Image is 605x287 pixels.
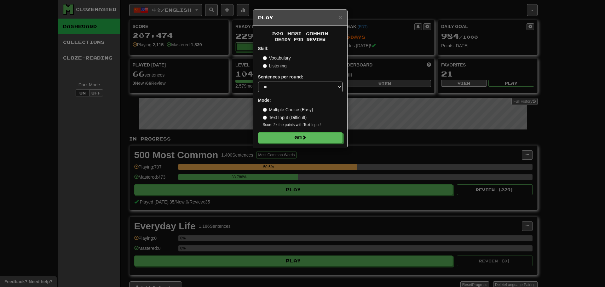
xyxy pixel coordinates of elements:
[258,74,303,80] label: Sentences per round:
[263,56,267,60] input: Vocabulary
[263,116,267,120] input: Text Input (Difficult)
[263,55,291,61] label: Vocabulary
[263,108,267,112] input: Multiple Choice (Easy)
[258,132,343,143] button: Go
[263,106,313,113] label: Multiple Choice (Easy)
[263,64,267,68] input: Listening
[272,31,328,36] span: 500 Most Common
[263,114,307,121] label: Text Input (Difficult)
[338,14,342,20] button: Close
[258,14,343,21] h5: Play
[263,122,343,128] small: Score 2x the points with Text Input !
[258,37,343,42] small: Ready for Review
[258,46,268,51] strong: Skill:
[338,14,342,21] span: ×
[263,63,287,69] label: Listening
[258,98,271,103] strong: Mode:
